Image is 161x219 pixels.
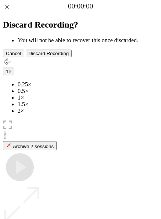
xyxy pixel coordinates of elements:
li: 0.25× [18,81,158,88]
button: Cancel [3,50,24,57]
li: 1× [18,94,158,101]
button: Discard Recording [26,50,72,57]
li: 1.5× [18,101,158,108]
span: 1 [6,69,8,74]
h2: Discard Recording? [3,20,158,30]
li: You will not be able to recover this once discarded. [18,37,158,44]
a: 00:00:00 [68,2,93,10]
li: 0.5× [18,88,158,94]
button: Archive 2 sessions [3,141,57,150]
button: 1× [3,68,14,75]
li: 2× [18,108,158,114]
div: Archive 2 sessions [6,142,54,149]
